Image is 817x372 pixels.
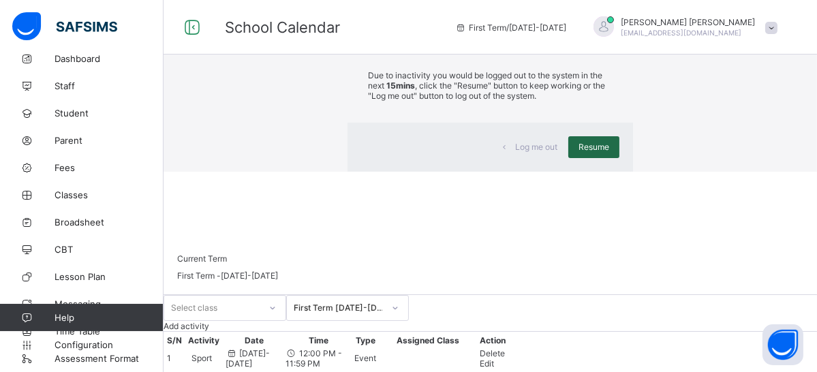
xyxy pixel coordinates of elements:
[217,270,278,281] span: - [DATE]-[DATE]
[226,348,271,369] span: [DATE] - [DATE]
[55,271,164,282] span: Lesson Plan
[164,321,209,331] span: Add activity
[621,29,741,37] span: [EMAIL_ADDRESS][DOMAIN_NAME]
[55,244,164,255] span: CBT
[580,16,784,39] div: NellyVincent
[55,108,164,119] span: Student
[191,353,212,363] span: Sport
[480,348,506,358] span: Delete
[226,335,284,346] th: Date
[177,253,227,264] span: Current Term
[294,303,384,313] div: First Term [DATE]-[DATE]
[368,70,613,101] p: Due to inactivity you would be logged out to the system in the next , click the "Resume" button t...
[55,80,164,91] span: Staff
[184,335,224,346] th: Activity
[55,162,164,173] span: Fees
[55,135,164,146] span: Parent
[455,22,566,33] span: session/term information
[55,298,164,309] span: Messaging
[166,347,183,369] td: 1
[166,335,183,346] th: S/N
[55,339,163,350] span: Configuration
[480,335,507,346] th: Action
[354,335,377,346] th: Type
[225,18,340,36] span: School Calendar
[579,142,609,152] span: Resume
[386,80,415,91] strong: 15mins
[55,312,163,323] span: Help
[55,53,164,64] span: Dashboard
[55,189,164,200] span: Classes
[171,295,217,321] div: Select class
[762,324,803,365] button: Open asap
[12,12,117,41] img: safsims
[55,217,164,228] span: Broadsheet
[55,353,164,364] span: Assessment Format
[354,353,376,363] span: Event
[480,358,495,369] span: Edit
[515,142,557,152] span: Log me out
[177,270,278,281] span: First Term
[621,17,755,27] span: [PERSON_NAME] [PERSON_NAME]
[378,335,478,346] th: Assigned Class
[285,335,352,346] th: Time
[285,347,352,369] td: 12:00 PM - 11:59 PM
